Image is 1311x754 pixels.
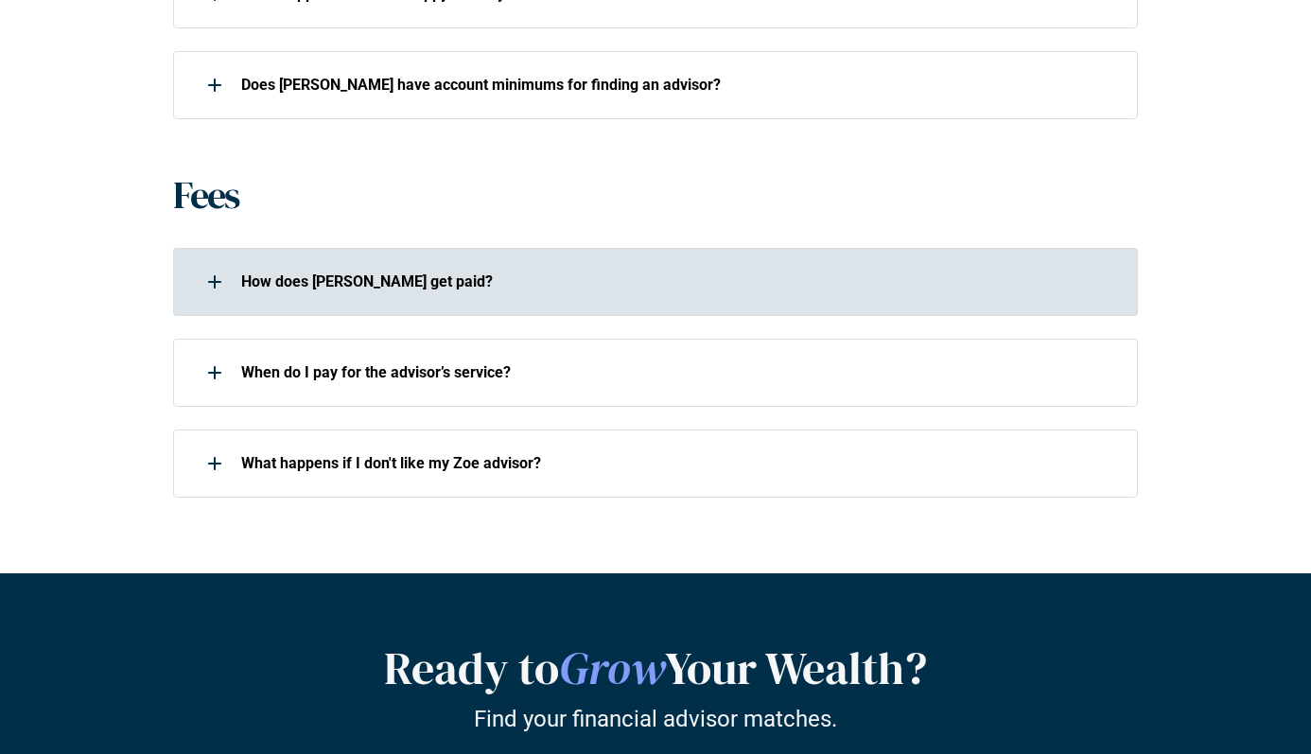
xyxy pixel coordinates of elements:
p: Does [PERSON_NAME] have account minimums for finding an advisor? [241,76,1113,94]
p: How does [PERSON_NAME] get paid? [241,272,1113,290]
em: Grow [559,637,665,699]
p: What happens if I don't like my Zoe advisor? [241,454,1113,472]
h1: Fees [173,172,238,218]
p: Find your financial advisor matches. [474,705,837,732]
p: When do I pay for the advisor’s service? [241,363,1113,381]
h2: Ready to Your Wealth? [183,641,1128,696]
